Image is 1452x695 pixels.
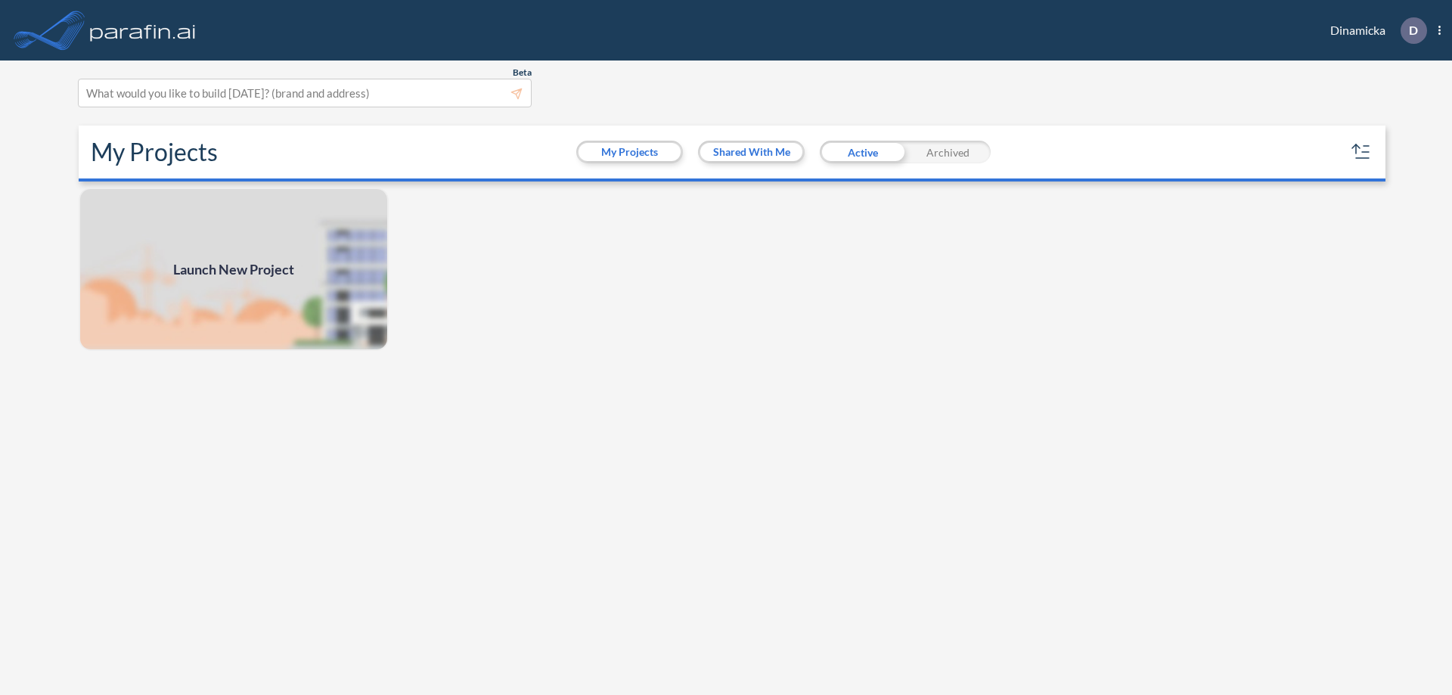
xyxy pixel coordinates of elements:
[1409,23,1418,37] p: D
[91,138,218,166] h2: My Projects
[79,188,389,351] img: add
[87,15,199,45] img: logo
[79,188,389,351] a: Launch New Project
[820,141,905,163] div: Active
[513,67,532,79] span: Beta
[579,143,681,161] button: My Projects
[1308,17,1441,44] div: Dinamicka
[700,143,802,161] button: Shared With Me
[173,259,294,280] span: Launch New Project
[905,141,991,163] div: Archived
[1349,140,1373,164] button: sort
